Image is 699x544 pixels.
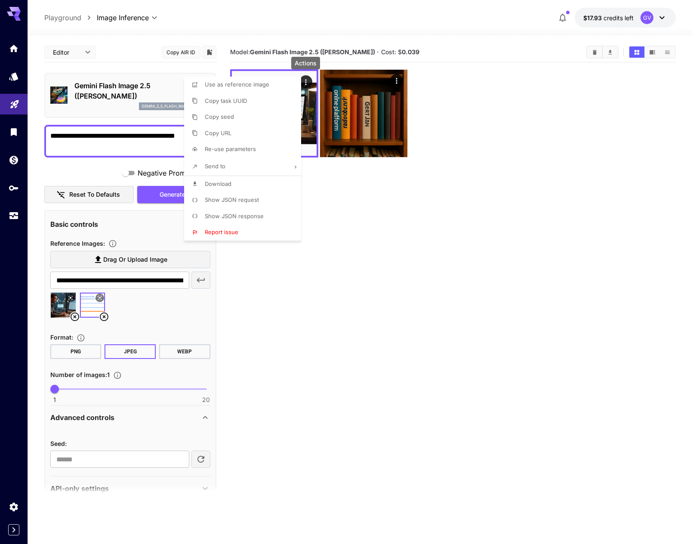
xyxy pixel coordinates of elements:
span: Show JSON request [205,196,259,203]
div: Actions [291,57,320,69]
span: Show JSON response [205,213,264,219]
span: Use as reference image [205,81,269,88]
span: Report issue [205,229,238,235]
span: Re-use parameters [205,145,256,152]
span: Copy seed [205,113,234,120]
span: Download [205,180,231,187]
span: Send to [205,163,225,170]
span: Copy task UUID [205,97,247,104]
span: Copy URL [205,130,231,136]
